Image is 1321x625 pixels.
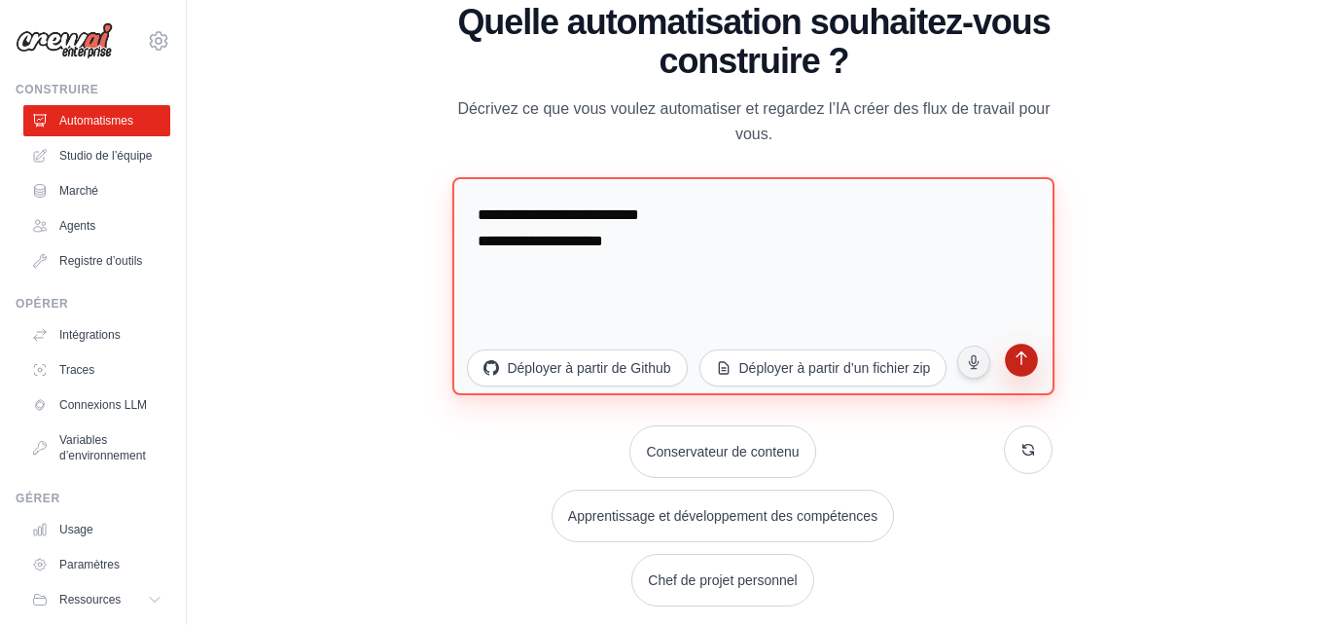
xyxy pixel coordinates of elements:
[455,96,1052,147] p: Décrivez ce que vous voulez automatiser et regardez l’IA créer des flux de travail pour vous.
[467,349,687,386] button: Déployer à partir de Github
[23,354,170,386] a: Traces
[23,389,170,421] a: Connexions LLM
[1224,532,1321,625] div: Widget de chat
[629,425,815,478] button: Conservateur de contenu
[59,148,152,164] font: Studio de l’équipe
[23,514,170,545] a: Usage
[59,592,121,607] span: Ressources
[23,105,170,136] a: Automatismes
[16,296,170,312] div: Opérer
[16,491,170,506] div: Gérer
[23,210,170,241] a: Agents
[59,327,121,343] font: Intégrations
[59,362,94,378] font: Traces
[631,554,813,607] button: Chef de projet personnel
[59,557,120,572] font: Paramètres
[699,349,947,386] button: Déployer à partir d’un fichier zip
[23,424,170,471] a: Variables d’environnement
[59,183,98,199] font: Marché
[1224,532,1321,625] iframe: Chat Widget
[23,245,170,276] a: Registre d’outils
[455,3,1052,81] h1: Quelle automatisation souhaitez-vous construire ?
[59,397,147,413] font: Connexions LLM
[59,522,93,537] font: Usage
[59,113,133,129] font: Automatismes
[23,140,170,171] a: Studio de l’équipe
[23,549,170,580] a: Paramètres
[739,358,931,378] font: Déployer à partir d’un fichier zip
[23,175,170,206] a: Marché
[16,22,113,59] img: Logo
[16,82,170,97] div: Construire
[507,358,670,378] font: Déployer à partir de Github
[59,432,162,463] font: Variables d’environnement
[552,490,894,542] button: Apprentissage et développement des compétences
[23,319,170,350] a: Intégrations
[59,218,95,234] font: Agents
[59,253,142,269] font: Registre d’outils
[23,584,170,615] button: Ressources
